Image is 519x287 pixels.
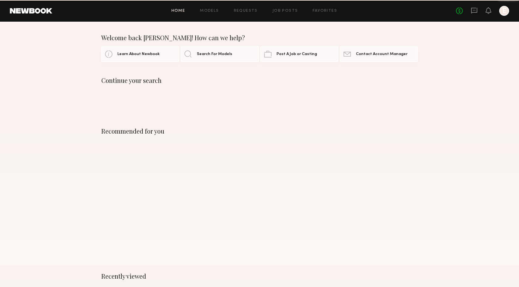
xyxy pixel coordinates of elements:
a: Models [200,9,219,13]
a: Search For Models [181,46,259,62]
a: Requests [234,9,258,13]
a: E [499,6,509,16]
div: Welcome back [PERSON_NAME]! How can we help? [101,34,418,41]
a: Contact Account Manager [340,46,418,62]
span: Learn About Newbook [117,52,160,56]
a: Job Posts [272,9,298,13]
span: Search For Models [197,52,232,56]
a: Post A Job or Casting [260,46,338,62]
a: Learn About Newbook [101,46,179,62]
span: Contact Account Manager [356,52,407,56]
div: Continue your search [101,77,418,84]
a: Favorites [313,9,337,13]
div: Recently viewed [101,272,418,280]
div: Recommended for you [101,127,418,135]
a: Home [171,9,185,13]
span: Post A Job or Casting [276,52,317,56]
